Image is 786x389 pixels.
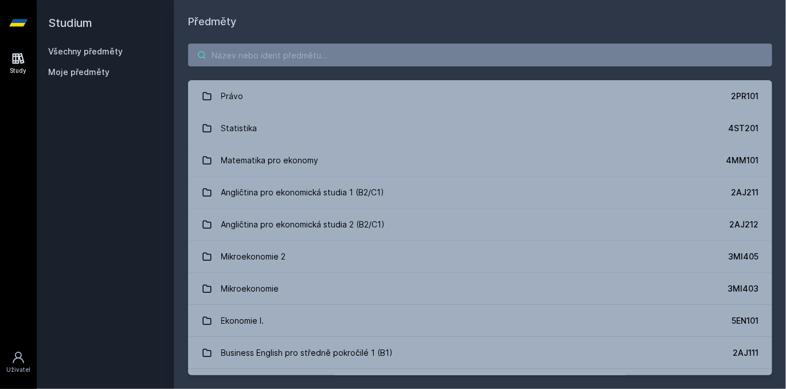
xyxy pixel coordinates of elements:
[221,245,286,268] div: Mikroekonomie 2
[732,315,758,327] div: 5EN101
[221,213,385,236] div: Angličtina pro ekonomická studia 2 (B2/C1)
[6,366,30,374] div: Uživatel
[10,66,27,75] div: Study
[728,123,758,134] div: 4ST201
[188,337,772,369] a: Business English pro středně pokročilé 1 (B1) 2AJ111
[48,46,123,56] a: Všechny předměty
[731,187,758,198] div: 2AJ211
[2,345,34,380] a: Uživatel
[221,309,264,332] div: Ekonomie I.
[188,273,772,305] a: Mikroekonomie 3MI403
[221,117,257,140] div: Statistika
[728,251,758,262] div: 3MI405
[48,66,110,78] span: Moje předměty
[726,155,758,166] div: 4MM101
[188,241,772,273] a: Mikroekonomie 2 3MI405
[729,219,758,230] div: 2AJ212
[188,176,772,209] a: Angličtina pro ekonomická studia 1 (B2/C1) 2AJ211
[2,46,34,81] a: Study
[188,44,772,66] input: Název nebo ident předmětu…
[188,305,772,337] a: Ekonomie I. 5EN101
[221,181,385,204] div: Angličtina pro ekonomická studia 1 (B2/C1)
[733,347,758,359] div: 2AJ111
[188,209,772,241] a: Angličtina pro ekonomická studia 2 (B2/C1) 2AJ212
[188,144,772,176] a: Matematika pro ekonomy 4MM101
[221,277,279,300] div: Mikroekonomie
[221,85,244,108] div: Právo
[188,80,772,112] a: Právo 2PR101
[221,149,319,172] div: Matematika pro ekonomy
[188,112,772,144] a: Statistika 4ST201
[188,14,772,30] h1: Předměty
[731,91,758,102] div: 2PR101
[728,283,758,294] div: 3MI403
[221,341,393,364] div: Business English pro středně pokročilé 1 (B1)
